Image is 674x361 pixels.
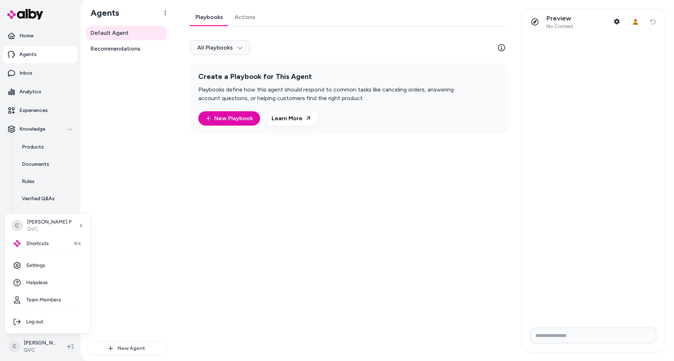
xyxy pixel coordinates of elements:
span: Helpdesk [27,279,48,286]
span: ⌘K [74,241,82,247]
img: alby Logo [14,240,21,247]
p: QVC [27,226,72,233]
a: Settings [8,257,88,274]
span: C [11,220,23,231]
div: Log out [8,313,88,330]
a: Team Members [8,291,88,309]
span: Shortcuts [27,240,49,247]
p: [PERSON_NAME] P [27,219,72,226]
